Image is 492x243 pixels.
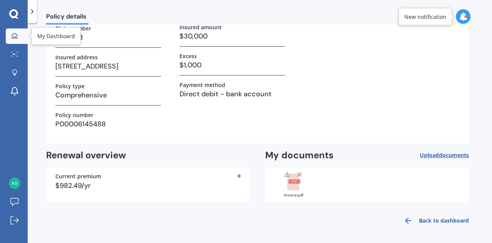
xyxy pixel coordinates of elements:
[180,59,285,71] h3: $1,000
[420,152,469,158] span: Upload
[55,89,161,101] h3: Comprehensive
[55,83,85,89] label: Policy type
[180,30,285,42] h3: $30,000
[55,60,161,72] h3: [STREET_ADDRESS]
[180,88,285,100] h3: Direct debit - bank account
[180,82,225,88] label: Payment method
[420,149,469,161] button: Uploaddocuments
[9,178,20,189] img: 479fd032604dd3b34cdfb5e59bbd7875
[55,174,241,179] div: Current premium
[399,211,469,230] a: Back to dashboard
[265,149,334,161] h2: My documents
[55,54,98,60] label: Insured address
[55,32,161,43] h3: MPC863
[55,112,93,118] label: Policy number
[46,149,250,161] h2: Renewal overview
[404,13,446,20] div: New notification
[55,182,241,189] div: $982.49/yr
[180,24,222,30] label: Insured amount
[439,151,469,159] span: documents
[46,13,88,23] span: Policy details
[274,193,313,197] div: Invoice.pdf
[55,25,91,32] label: Plate number
[180,53,197,59] label: Excess
[55,118,161,130] h3: P00006145488
[37,32,75,40] div: My Dashboard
